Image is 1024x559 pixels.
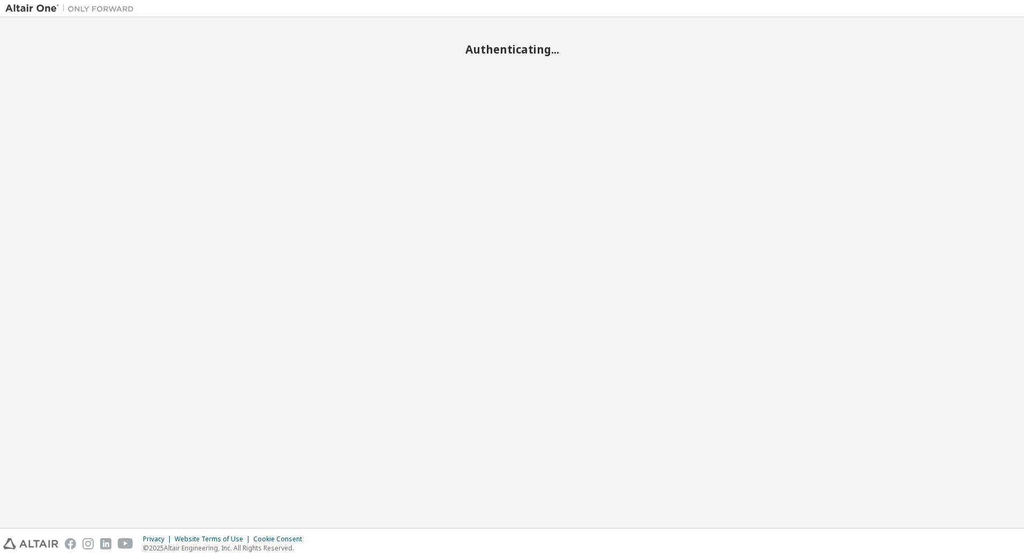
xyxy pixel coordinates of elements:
img: facebook.svg [65,538,76,549]
img: Altair One [5,3,139,14]
h2: Authenticating... [5,42,1019,56]
img: youtube.svg [118,538,133,549]
p: © 2025 Altair Engineering, Inc. All Rights Reserved. [143,543,308,553]
img: instagram.svg [82,538,94,549]
div: Cookie Consent [253,535,308,543]
img: altair_logo.svg [3,538,58,549]
div: Website Terms of Use [175,535,253,543]
div: Privacy [143,535,175,543]
img: linkedin.svg [100,538,111,549]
